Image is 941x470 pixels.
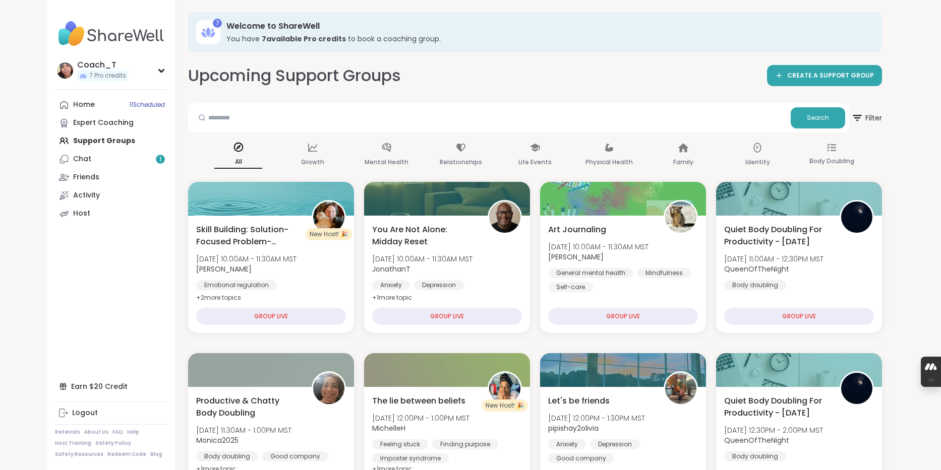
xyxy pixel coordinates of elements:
[590,439,640,449] div: Depression
[55,186,167,205] a: Activity
[84,429,108,436] a: About Us
[724,280,786,290] div: Body doubling
[548,423,599,433] b: pipishay2olivia
[665,202,696,233] img: spencer
[548,224,606,236] span: Art Journaling
[150,451,162,458] a: Blog
[73,190,100,200] div: Activity
[851,103,882,132] button: Filter
[313,202,344,233] img: LuAnn
[372,254,473,264] span: [DATE] 10:00AM - 11:30AM MST
[196,280,277,290] div: Emotional regulation
[851,106,882,130] span: Filter
[55,150,167,168] a: Chat1
[585,156,633,168] p: Physical Health
[55,377,167,395] div: Earn $20 Credit
[787,72,874,80] span: CREATE A SUPPORT GROUP
[57,62,73,79] img: Coach_T
[724,451,786,461] div: Body doubling
[72,408,98,418] div: Logout
[196,254,297,264] span: [DATE] 10:00AM - 11:30AM MST
[55,16,167,51] img: ShareWell Nav Logo
[196,425,291,435] span: [DATE] 11:30AM - 1:00PM MST
[673,156,693,168] p: Family
[548,413,645,423] span: [DATE] 12:00PM - 1:30PM MST
[724,395,829,419] span: Quiet Body Doubling For Productivity - [DATE]
[55,440,91,447] a: Host Training
[548,242,649,252] span: [DATE] 10:00AM - 11:30AM MST
[548,439,586,449] div: Anxiety
[807,113,829,122] span: Search
[196,308,346,325] div: GROUP LIVE
[724,264,789,274] b: QueenOfTheNight
[127,429,139,436] a: Help
[745,156,770,168] p: Identity
[548,252,604,262] b: [PERSON_NAME]
[372,264,410,274] b: JonathanT
[214,156,262,169] p: All
[841,202,872,233] img: QueenOfTheNight
[196,451,258,461] div: Body doubling
[767,65,882,86] a: CREATE A SUPPORT GROUP
[724,254,824,264] span: [DATE] 11:00AM - 12:30PM MST
[262,451,328,461] div: Good company
[372,308,522,325] div: GROUP LIVE
[489,373,520,404] img: MichelleH
[73,118,134,128] div: Expert Coaching
[55,429,80,436] a: Referrals
[112,429,123,436] a: FAQ
[548,453,614,463] div: Good company
[372,224,477,248] span: You Are Not Alone: Midday Reset
[372,423,405,433] b: MichelleH
[489,202,520,233] img: JonathanT
[55,168,167,186] a: Friends
[55,205,167,223] a: Host
[129,101,165,109] span: 11 Scheduled
[55,114,167,132] a: Expert Coaching
[73,154,91,164] div: Chat
[665,373,696,404] img: pipishay2olivia
[226,21,868,32] h3: Welcome to ShareWell
[55,451,103,458] a: Safety Resources
[55,404,167,422] a: Logout
[262,34,346,44] b: 7 available Pro credit s
[548,395,610,407] span: Let's be friends
[372,280,410,290] div: Anxiety
[226,34,868,44] h3: You have to book a coaching group.
[372,395,465,407] span: The lie between beliefs
[548,282,593,292] div: Self-care
[301,156,324,168] p: Growth
[196,224,301,248] span: Skill Building: Solution-Focused Problem-Solving
[107,451,146,458] a: Redeem Code
[432,439,498,449] div: Finding purpose
[724,435,789,445] b: QueenOfTheNight
[306,228,352,240] div: New Host! 🎉
[196,435,239,445] b: Monica2025
[372,453,449,463] div: Imposter syndrome
[372,439,428,449] div: Feeling stuck
[196,264,252,274] b: [PERSON_NAME]
[791,107,845,128] button: Search
[73,172,99,182] div: Friends
[313,373,344,404] img: Monica2025
[77,59,128,71] div: Coach_T
[518,156,552,168] p: Life Events
[724,425,823,435] span: [DATE] 12:30PM - 2:00PM MST
[724,308,874,325] div: GROUP LIVE
[55,96,167,114] a: Home11Scheduled
[73,100,95,110] div: Home
[213,19,222,28] div: 7
[159,155,161,164] span: 1
[89,72,126,80] span: 7 Pro credits
[482,399,528,412] div: New Host! 🎉
[196,395,301,419] span: Productive & Chatty Body Doubling
[73,209,90,219] div: Host
[414,280,464,290] div: Depression
[724,224,829,248] span: Quiet Body Doubling For Productivity - [DATE]
[548,268,633,278] div: General mental health
[365,156,408,168] p: Mental Health
[841,373,872,404] img: QueenOfTheNight
[188,64,401,87] h2: Upcoming Support Groups
[372,413,469,423] span: [DATE] 12:00PM - 1:00PM MST
[809,155,854,167] p: Body Doubling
